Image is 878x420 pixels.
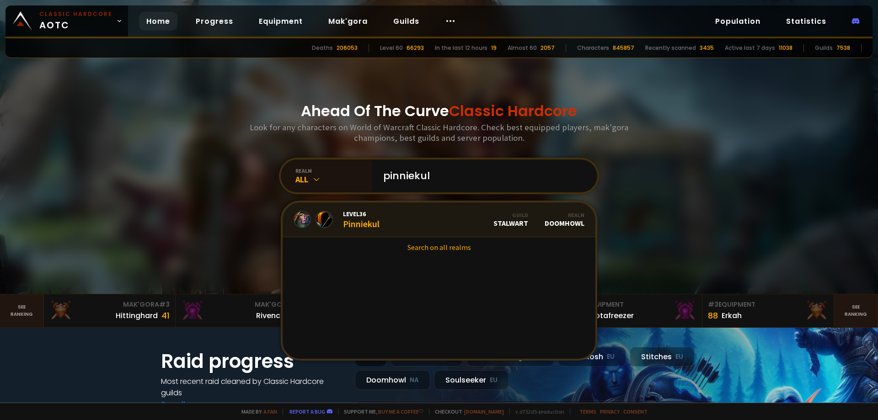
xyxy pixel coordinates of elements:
[161,347,344,376] h1: Raid progress
[301,100,577,122] h1: Ahead Of The Curve
[378,159,586,192] input: Search a character...
[159,300,170,309] span: # 3
[702,294,834,327] a: #3Equipment88Erkah
[545,212,584,228] div: Doomhowl
[779,12,834,31] a: Statistics
[380,44,403,52] div: Level 60
[246,122,632,143] h3: Look for any characters on World of Warcraft Classic Hardcore. Check best equipped players, mak'g...
[579,408,596,415] a: Terms
[815,44,833,52] div: Guilds
[176,294,307,327] a: Mak'Gora#2Rivench100
[493,212,528,228] div: Stalwart
[39,10,112,18] small: Classic Hardcore
[429,408,504,415] span: Checkout
[493,212,528,218] div: Guild
[623,408,648,415] a: Consent
[289,408,325,415] a: Report a bug
[607,352,615,362] small: EU
[236,408,277,415] span: Made by
[295,167,372,174] div: realm
[613,44,634,52] div: 845857
[490,376,498,385] small: EU
[491,44,497,52] div: 19
[161,399,220,409] a: See all progress
[541,44,555,52] div: 2057
[161,376,344,399] h4: Most recent raid cleaned by Classic Hardcore guilds
[435,44,487,52] div: In the last 12 hours
[545,212,584,218] div: Realm
[630,347,695,367] div: Stitches
[386,12,427,31] a: Guilds
[188,12,241,31] a: Progress
[645,44,696,52] div: Recently scanned
[295,174,372,185] div: All
[836,44,850,52] div: 7538
[708,300,828,309] div: Equipment
[509,408,564,415] span: v. d752d5 - production
[49,300,170,309] div: Mak'Gora
[449,101,577,121] span: Classic Hardcore
[44,294,176,327] a: Mak'Gora#3Hittinghard41
[434,370,509,390] div: Soulseeker
[283,202,595,237] a: Level36PinniekulGuildStalwartRealmDoomhowl
[161,309,170,322] div: 41
[338,408,423,415] span: Support me,
[355,370,430,390] div: Doomhowl
[708,300,718,309] span: # 3
[181,300,301,309] div: Mak'Gora
[39,10,112,32] span: AOTC
[590,310,634,321] div: Notafreezer
[139,12,177,31] a: Home
[337,44,358,52] div: 206053
[343,210,380,218] span: Level 36
[343,210,380,229] div: Pinniekul
[263,408,277,415] a: a fan
[577,44,609,52] div: Characters
[464,408,504,415] a: [DOMAIN_NAME]
[5,5,128,37] a: Classic HardcoreAOTC
[571,294,702,327] a: #2Equipment88Notafreezer
[700,44,714,52] div: 3435
[508,44,537,52] div: Almost 60
[252,12,310,31] a: Equipment
[407,44,424,52] div: 66293
[378,408,423,415] a: Buy me a coffee
[600,408,620,415] a: Privacy
[834,294,878,327] a: Seeranking
[722,310,742,321] div: Erkah
[558,347,626,367] div: Nek'Rosh
[410,376,419,385] small: NA
[321,12,375,31] a: Mak'gora
[708,12,768,31] a: Population
[312,44,333,52] div: Deaths
[116,310,158,321] div: Hittinghard
[779,44,792,52] div: 11038
[283,237,595,257] a: Search on all realms
[576,300,696,309] div: Equipment
[256,310,285,321] div: Rivench
[708,309,718,322] div: 88
[725,44,775,52] div: Active last 7 days
[675,352,683,362] small: EU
